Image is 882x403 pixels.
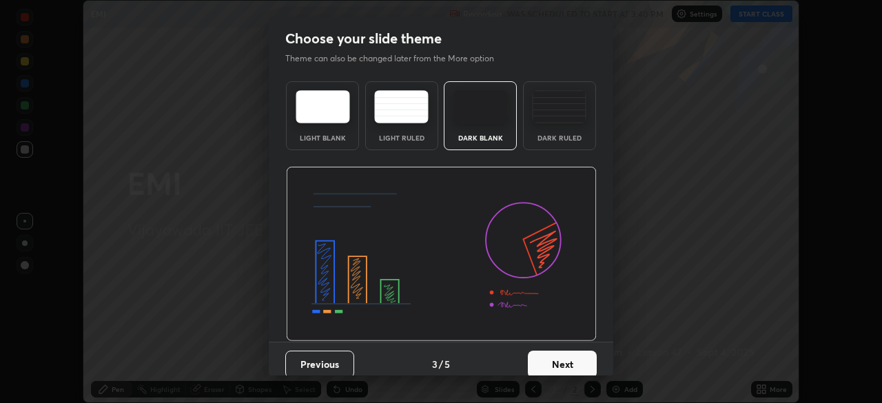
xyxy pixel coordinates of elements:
div: Dark Ruled [532,134,587,141]
button: Previous [285,351,354,378]
img: darkRuledTheme.de295e13.svg [532,90,586,123]
p: Theme can also be changed later from the More option [285,52,509,65]
h2: Choose your slide theme [285,30,442,48]
h4: 3 [432,357,438,371]
div: Dark Blank [453,134,508,141]
div: Light Ruled [374,134,429,141]
h4: 5 [444,357,450,371]
h4: / [439,357,443,371]
img: lightRuledTheme.5fabf969.svg [374,90,429,123]
img: darkTheme.f0cc69e5.svg [453,90,508,123]
div: Light Blank [295,134,350,141]
button: Next [528,351,597,378]
img: darkThemeBanner.d06ce4a2.svg [286,167,597,342]
img: lightTheme.e5ed3b09.svg [296,90,350,123]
